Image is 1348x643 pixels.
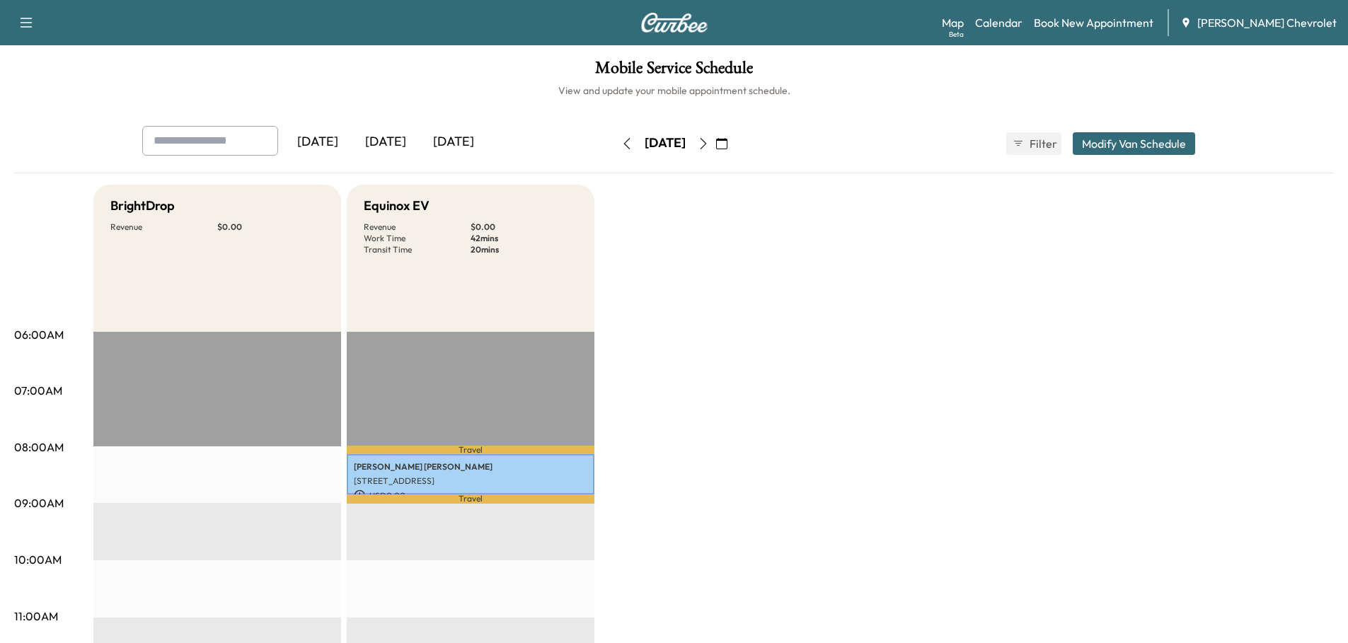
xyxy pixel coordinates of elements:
[14,59,1334,83] h1: Mobile Service Schedule
[354,490,587,502] p: USD 0.00
[645,134,686,152] div: [DATE]
[14,494,64,511] p: 09:00AM
[471,221,577,233] p: $ 0.00
[14,551,62,568] p: 10:00AM
[1030,135,1055,152] span: Filter
[354,461,587,473] p: [PERSON_NAME] [PERSON_NAME]
[640,13,708,33] img: Curbee Logo
[1073,132,1195,155] button: Modify Van Schedule
[14,382,62,399] p: 07:00AM
[14,326,64,343] p: 06:00AM
[14,439,64,456] p: 08:00AM
[347,446,594,454] p: Travel
[347,494,594,504] p: Travel
[471,244,577,255] p: 20 mins
[942,14,964,31] a: MapBeta
[354,475,587,487] p: [STREET_ADDRESS]
[110,196,175,216] h5: BrightDrop
[364,233,471,244] p: Work Time
[1034,14,1153,31] a: Book New Appointment
[14,83,1334,98] h6: View and update your mobile appointment schedule.
[352,126,420,158] div: [DATE]
[284,126,352,158] div: [DATE]
[1197,14,1337,31] span: [PERSON_NAME] Chevrolet
[364,196,430,216] h5: Equinox EV
[217,221,324,233] p: $ 0.00
[420,126,488,158] div: [DATE]
[949,29,964,40] div: Beta
[364,221,471,233] p: Revenue
[1006,132,1061,155] button: Filter
[110,221,217,233] p: Revenue
[364,244,471,255] p: Transit Time
[471,233,577,244] p: 42 mins
[975,14,1022,31] a: Calendar
[14,608,58,625] p: 11:00AM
